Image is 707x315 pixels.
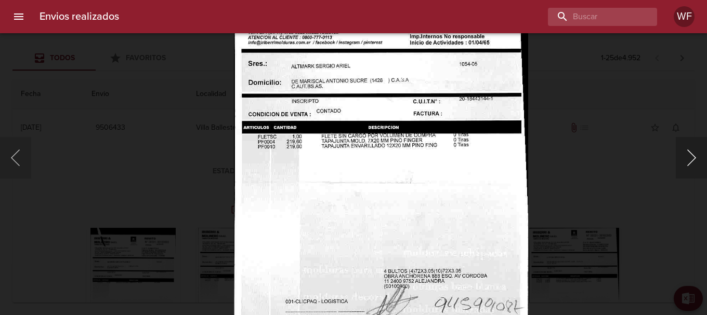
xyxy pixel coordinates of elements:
button: Siguiente [676,137,707,179]
input: buscar [548,8,639,26]
div: Abrir información de usuario [674,6,695,27]
h6: Envios realizados [40,8,119,25]
div: WF [674,6,695,27]
button: menu [6,4,31,29]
